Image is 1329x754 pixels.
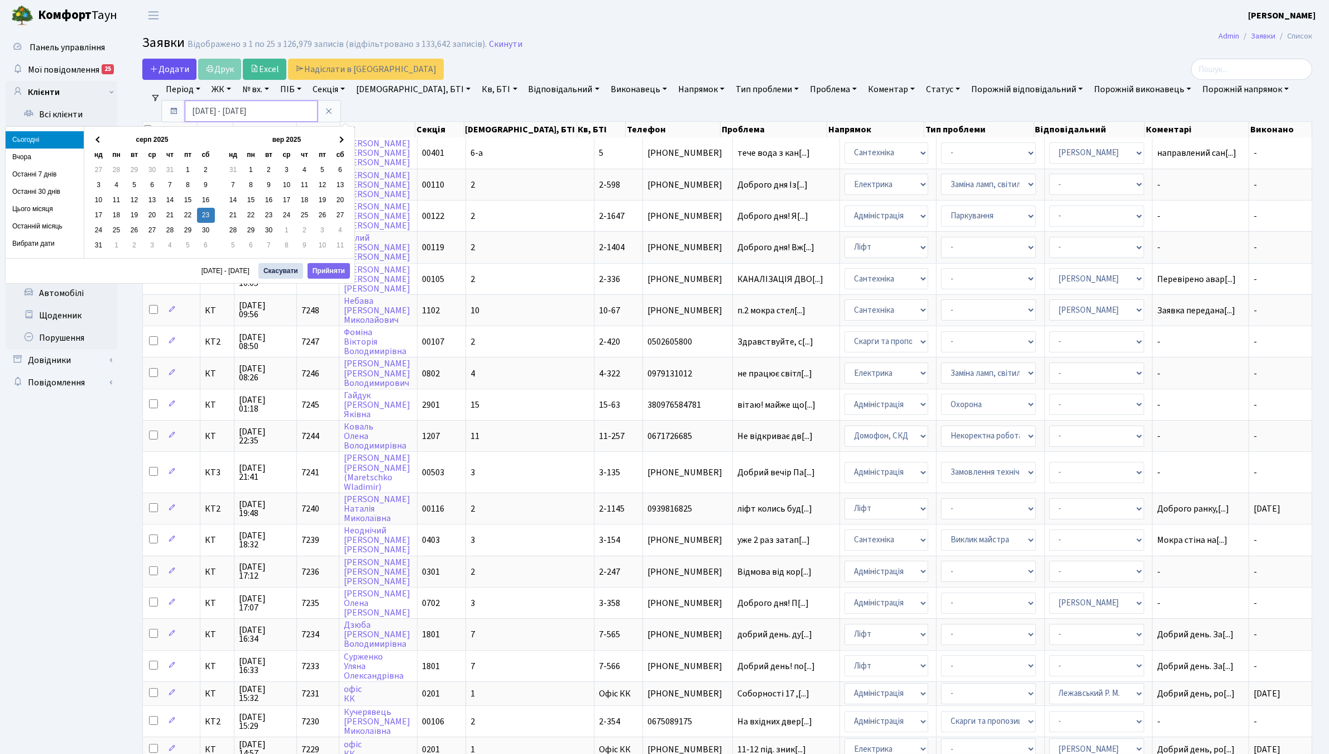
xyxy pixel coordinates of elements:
td: 5 [179,238,197,253]
td: 7 [161,178,179,193]
span: 380976584781 [647,400,728,409]
a: Порожній відповідальний [967,80,1087,99]
span: 2-598 [599,179,620,191]
a: ПІБ [276,80,306,99]
span: Доброго дня! Вж[...] [737,241,814,254]
span: 00107 [422,336,444,348]
span: [DATE] 22:35 [239,427,292,445]
td: 4 [332,223,349,238]
span: 00110 [422,179,444,191]
span: [PHONE_NUMBER] [647,468,728,477]
td: 29 [179,223,197,238]
td: 8 [242,178,260,193]
a: Гайдук[PERSON_NAME]Яківна [344,389,410,421]
td: 22 [242,208,260,223]
a: Всі клієнти [6,103,117,126]
a: Небава[PERSON_NAME]Миколайович [344,295,410,326]
td: 17 [278,193,296,208]
span: Доброго ранку,[...] [1157,503,1229,515]
th: пт [314,147,332,163]
a: Статус [922,80,965,99]
span: - [1157,468,1244,477]
span: КТ2 [205,337,229,346]
td: 28 [161,223,179,238]
th: сб [197,147,215,163]
td: 10 [90,193,108,208]
td: 31 [90,238,108,253]
a: КовальОленаВолодимирівна [344,421,406,452]
span: [DATE] 08:50 [239,333,292,351]
td: 3 [90,178,108,193]
td: 18 [108,208,126,223]
td: 12 [126,193,143,208]
a: Відповідальний [524,80,604,99]
a: Порушення [6,327,117,349]
td: 9 [260,178,278,193]
span: 7245 [301,399,319,411]
span: 00503 [422,466,444,479]
span: Таун [38,6,117,25]
a: [DEMOGRAPHIC_DATA], БТІ [352,80,475,99]
span: [DATE] 01:18 [239,395,292,413]
td: 2 [126,238,143,253]
td: 2 [260,163,278,178]
td: 8 [179,178,197,193]
a: Excel [243,59,286,80]
a: Тип проблеми [731,80,803,99]
a: Заявки [1251,30,1275,42]
a: [PERSON_NAME][PERSON_NAME]Володимирович [344,358,410,389]
td: 21 [224,208,242,223]
a: СурженкоУлянаОлександрівна [344,651,404,682]
span: 4-322 [599,368,620,380]
a: Довідники [6,349,117,371]
td: 11 [332,238,349,253]
span: - [1254,399,1257,411]
li: Останні 30 днів [6,183,84,201]
th: Кв, БТІ [577,122,626,137]
a: Додати [142,59,196,80]
td: 25 [296,208,314,223]
td: 30 [260,223,278,238]
span: - [1254,241,1257,254]
a: Коментар [863,80,919,99]
button: Прийняти [308,263,350,279]
th: Виконано [1249,122,1312,137]
td: 17 [90,208,108,223]
td: 14 [161,193,179,208]
span: добрий день. ду[...] [737,628,812,641]
th: вер 2025 [242,132,332,147]
span: 2 [471,179,475,191]
span: На вхідних двер[...] [737,715,812,728]
span: 11-257 [599,430,625,442]
td: 4 [108,178,126,193]
td: 31 [161,163,179,178]
span: 6-а [471,147,483,159]
td: 28 [108,163,126,178]
td: 4 [161,238,179,253]
span: 2 [471,336,475,348]
li: Вчора [6,149,84,166]
span: Додати [150,63,189,75]
span: КТ [205,306,229,315]
span: Добрий вечір Па[...] [737,466,815,479]
a: Порожній виконавець [1090,80,1196,99]
li: Сьогодні [6,131,84,149]
span: [DATE] 21:41 [239,464,292,481]
td: 2 [296,223,314,238]
span: [PHONE_NUMBER] [647,149,728,158]
td: 23 [260,208,278,223]
span: ліфт колись буд[...] [737,503,812,515]
span: Відмова від кор[...] [737,566,812,578]
a: Клієнти [6,81,117,103]
td: 31 [224,163,242,178]
span: 00119 [422,241,444,254]
span: КТ [205,369,229,378]
td: 2 [197,163,215,178]
th: Секція [415,122,464,137]
th: пн [242,147,260,163]
a: Напрямок [674,80,729,99]
th: вт [260,147,278,163]
th: нд [90,147,108,163]
th: вт [126,147,143,163]
span: Заявка передана[...] [1157,304,1235,317]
